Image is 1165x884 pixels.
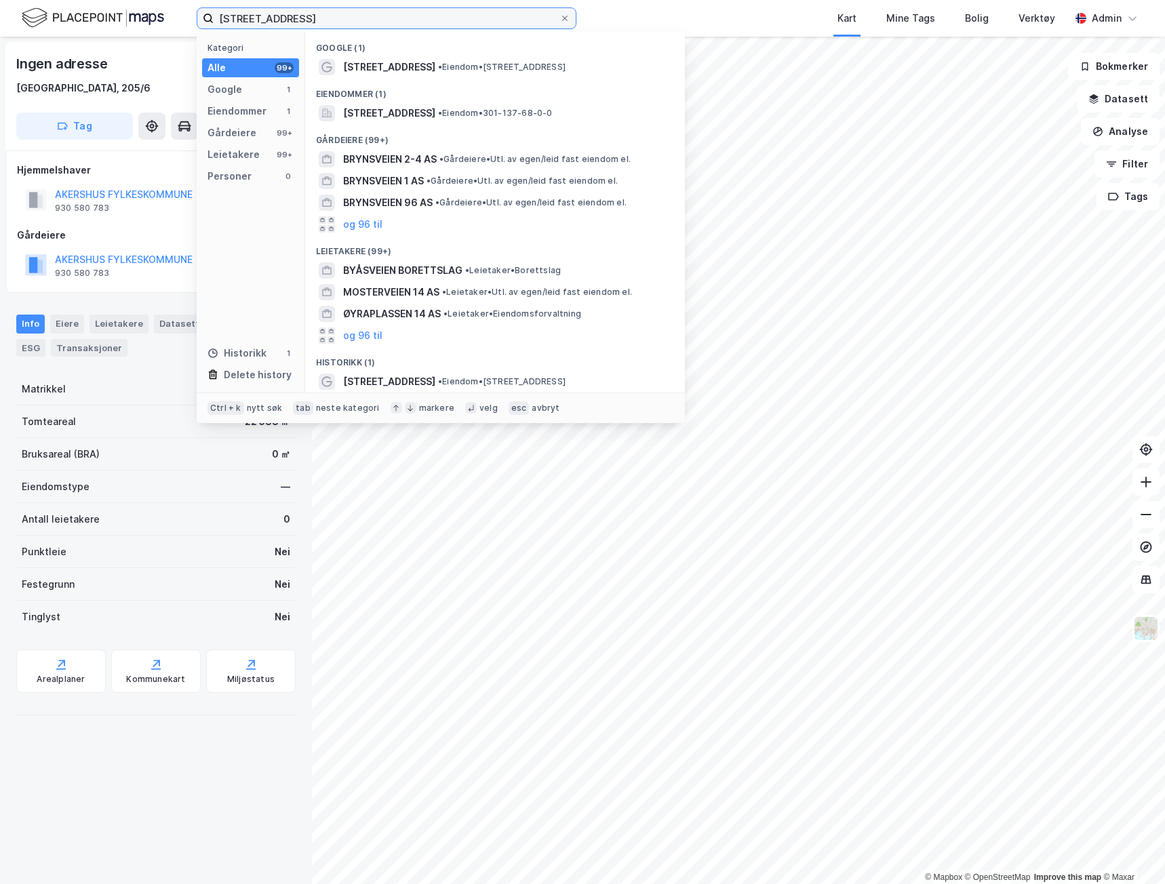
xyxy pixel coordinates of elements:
[208,401,244,415] div: Ctrl + k
[438,108,442,118] span: •
[343,59,435,75] span: [STREET_ADDRESS]
[343,306,441,322] span: ØYRAPLASSEN 14 AS
[343,216,382,233] button: og 96 til
[427,176,618,186] span: Gårdeiere • Utl. av egen/leid fast eiendom el.
[55,203,109,214] div: 930 580 783
[126,674,185,685] div: Kommunekart
[1133,616,1159,641] img: Z
[275,609,290,625] div: Nei
[283,511,290,527] div: 0
[1097,183,1160,210] button: Tags
[465,265,561,276] span: Leietaker • Borettslag
[208,81,242,98] div: Google
[208,345,266,361] div: Historikk
[37,674,85,685] div: Arealplaner
[17,227,295,243] div: Gårdeiere
[305,235,685,260] div: Leietakere (99+)
[343,327,382,344] button: og 96 til
[208,103,266,119] div: Eiendommer
[22,576,75,592] div: Festegrunn
[208,146,260,163] div: Leietakere
[443,308,581,319] span: Leietaker • Eiendomsforvaltning
[16,315,45,334] div: Info
[275,62,294,73] div: 99+
[208,60,226,76] div: Alle
[22,381,66,397] div: Matrikkel
[343,195,433,211] span: BRYNSVEIEN 96 AS
[305,124,685,148] div: Gårdeiere (99+)
[51,339,127,357] div: Transaksjoner
[343,105,435,121] span: [STREET_ADDRESS]
[305,32,685,56] div: Google (1)
[343,262,462,279] span: BYÅSVEIEN BORETTSLAG
[532,403,559,414] div: avbryt
[22,479,90,495] div: Eiendomstype
[837,10,856,26] div: Kart
[22,446,100,462] div: Bruksareal (BRA)
[16,80,151,96] div: [GEOGRAPHIC_DATA], 205/6
[17,162,295,178] div: Hjemmelshaver
[442,287,446,297] span: •
[22,511,100,527] div: Antall leietakere
[443,308,448,319] span: •
[275,149,294,160] div: 99+
[509,401,530,415] div: esc
[419,403,454,414] div: markere
[90,315,149,334] div: Leietakere
[438,62,442,72] span: •
[283,106,294,117] div: 1
[305,346,685,371] div: Historikk (1)
[283,84,294,95] div: 1
[281,479,290,495] div: —
[208,125,256,141] div: Gårdeiere
[1068,53,1160,80] button: Bokmerker
[1094,150,1160,178] button: Filter
[247,403,283,414] div: nytt søk
[438,376,566,387] span: Eiendom • [STREET_ADDRESS]
[22,544,66,560] div: Punktleie
[886,10,935,26] div: Mine Tags
[283,348,294,359] div: 1
[1081,118,1160,145] button: Analyse
[22,414,76,430] div: Tomteareal
[227,674,275,685] div: Miljøstatus
[208,168,252,184] div: Personer
[343,374,435,390] span: [STREET_ADDRESS]
[439,154,631,165] span: Gårdeiere • Utl. av egen/leid fast eiendom el.
[214,8,559,28] input: Søk på adresse, matrikkel, gårdeiere, leietakere eller personer
[343,284,439,300] span: MOSTERVEIEN 14 AS
[439,154,443,164] span: •
[275,576,290,592] div: Nei
[1077,85,1160,113] button: Datasett
[208,43,299,53] div: Kategori
[293,401,313,415] div: tab
[442,287,632,298] span: Leietaker • Utl. av egen/leid fast eiendom el.
[1019,10,1055,26] div: Verktøy
[438,108,553,119] span: Eiendom • 301-137-68-0-0
[22,609,60,625] div: Tinglyst
[22,6,164,30] img: logo.f888ab2527a4732fd821a326f86c7f29.svg
[965,872,1031,882] a: OpenStreetMap
[438,62,566,73] span: Eiendom • [STREET_ADDRESS]
[55,268,109,279] div: 930 580 783
[16,339,45,357] div: ESG
[435,197,627,208] span: Gårdeiere • Utl. av egen/leid fast eiendom el.
[479,403,498,414] div: velg
[438,376,442,386] span: •
[16,53,110,75] div: Ingen adresse
[435,197,439,207] span: •
[316,403,380,414] div: neste kategori
[965,10,989,26] div: Bolig
[1092,10,1122,26] div: Admin
[1097,819,1165,884] iframe: Chat Widget
[272,446,290,462] div: 0 ㎡
[343,173,424,189] span: BRYNSVEIEN 1 AS
[16,113,133,140] button: Tag
[465,265,469,275] span: •
[925,872,962,882] a: Mapbox
[50,315,84,334] div: Eiere
[283,171,294,182] div: 0
[305,78,685,102] div: Eiendommer (1)
[1034,872,1101,882] a: Improve this map
[275,127,294,138] div: 99+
